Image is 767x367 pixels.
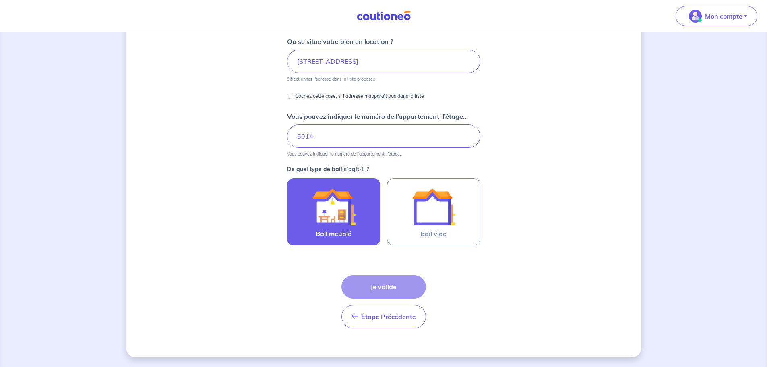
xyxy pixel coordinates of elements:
[420,229,447,238] span: Bail vide
[287,124,480,148] input: Appartement 2
[287,151,402,157] p: Vous pouvez indiquer le numéro de l’appartement, l’étage...
[295,91,424,101] p: Cochez cette case, si l'adresse n'apparaît pas dans la liste
[705,11,742,21] p: Mon compte
[316,229,351,238] span: Bail meublé
[412,185,455,229] img: illu_empty_lease.svg
[676,6,757,26] button: illu_account_valid_menu.svgMon compte
[287,112,468,121] p: Vous pouvez indiquer le numéro de l’appartement, l’étage...
[341,305,426,328] button: Étape Précédente
[287,37,393,46] p: Où se situe votre bien en location ?
[287,50,480,73] input: 2 rue de paris, 59000 lille
[689,10,702,23] img: illu_account_valid_menu.svg
[287,166,480,172] p: De quel type de bail s’agit-il ?
[354,11,414,21] img: Cautioneo
[312,185,356,229] img: illu_furnished_lease.svg
[287,76,375,82] p: Sélectionnez l'adresse dans la liste proposée
[361,313,416,321] span: Étape Précédente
